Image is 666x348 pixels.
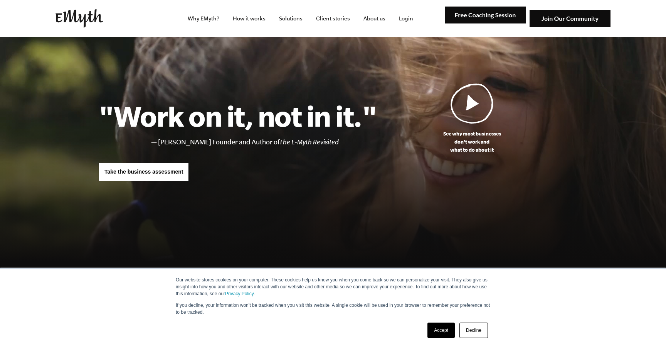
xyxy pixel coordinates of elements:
[377,130,567,154] p: See why most businesses don't work and what to do about it
[99,99,377,133] h1: "Work on it, not in it."
[427,323,455,338] a: Accept
[176,302,490,316] p: If you decline, your information won’t be tracked when you visit this website. A single cookie wi...
[459,323,488,338] a: Decline
[451,83,494,124] img: Play Video
[104,169,183,175] span: Take the business assessment
[176,276,490,297] p: Our website stores cookies on your computer. These cookies help us know you when you come back so...
[377,83,567,154] a: See why most businessesdon't work andwhat to do about it
[530,10,610,27] img: Join Our Community
[55,9,103,28] img: EMyth
[279,138,339,146] i: The E-Myth Revisited
[99,163,189,181] a: Take the business assessment
[158,137,377,148] li: [PERSON_NAME] Founder and Author of
[225,291,254,296] a: Privacy Policy
[445,7,526,24] img: Free Coaching Session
